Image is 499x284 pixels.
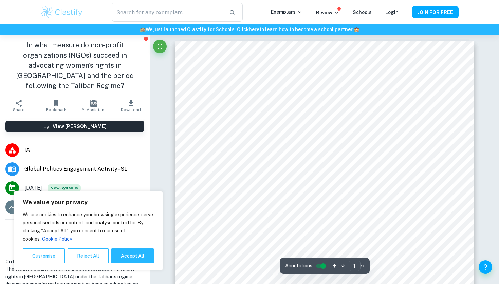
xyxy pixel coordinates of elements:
[271,8,302,16] p: Exemplars
[48,184,81,192] span: New Syllabus
[316,9,339,16] p: Review
[5,258,144,265] h6: Criterion A [ 4 / 4 ]:
[68,248,109,263] button: Reject All
[13,107,24,112] span: Share
[140,27,146,32] span: 🏫
[1,26,498,33] h6: We just launched Clastify for Schools. Click to learn how to become a school partner.
[37,96,75,115] button: Bookmark
[23,248,65,263] button: Customise
[14,191,163,270] div: We value your privacy
[40,5,84,19] img: Clastify logo
[23,210,154,243] p: We use cookies to enhance your browsing experience, serve personalised ads or content, and analys...
[479,260,492,274] button: Help and Feedback
[48,184,81,192] div: Starting from the May 2026 session, the Global Politics Engagement Activity requirements have cha...
[121,107,141,112] span: Download
[42,236,72,242] a: Cookie Policy
[153,40,167,53] button: Fullscreen
[5,40,144,91] h1: In what measure do non-profit organizations (NGOs) succeed in advocating women’s rights in [GEOGR...
[81,107,106,112] span: AI Assistant
[353,9,372,15] a: Schools
[24,165,144,173] span: Global Politics Engagement Activity - SL
[285,262,312,269] span: Annotations
[24,184,42,192] span: [DATE]
[361,263,364,269] span: / 7
[3,247,147,255] h6: Examiner's summary
[112,3,224,22] input: Search for any exemplars...
[112,96,150,115] button: Download
[23,198,154,206] p: We value your privacy
[90,100,97,107] img: AI Assistant
[75,96,112,115] button: AI Assistant
[354,27,359,32] span: 🏫
[24,146,144,154] span: IA
[385,9,399,15] a: Login
[53,123,107,130] h6: View [PERSON_NAME]
[412,6,459,18] button: JOIN FOR FREE
[46,107,67,112] span: Bookmark
[5,121,144,132] button: View [PERSON_NAME]
[143,36,148,41] button: Report issue
[249,27,259,32] a: here
[111,248,154,263] button: Accept All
